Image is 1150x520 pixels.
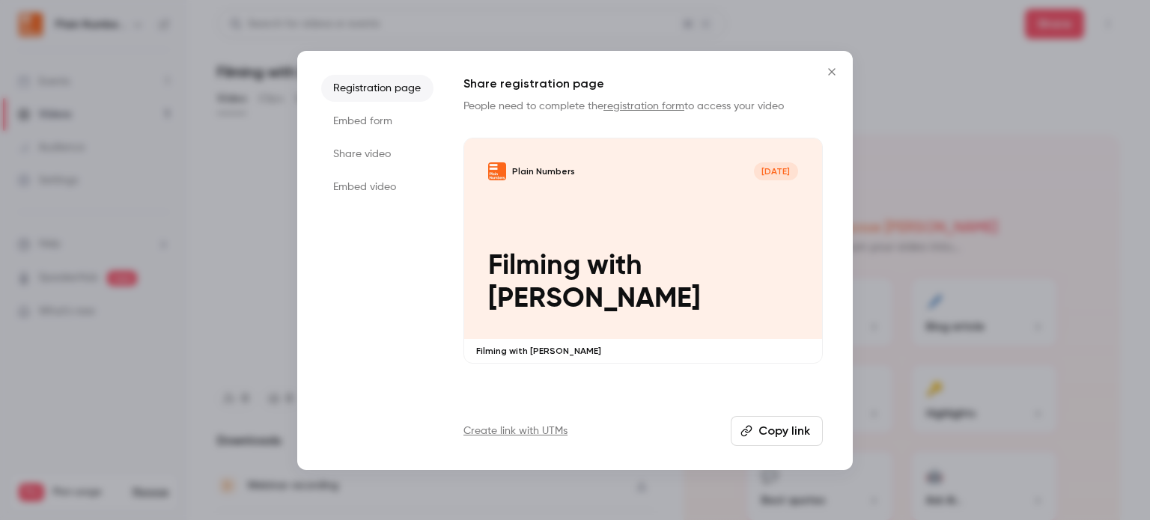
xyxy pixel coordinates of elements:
[731,416,823,446] button: Copy link
[512,165,575,177] p: Plain Numbers
[463,423,568,438] a: Create link with UTMs
[321,141,433,168] li: Share video
[321,174,433,201] li: Embed video
[463,99,823,114] p: People need to complete the to access your video
[463,75,823,93] h1: Share registration page
[488,162,506,180] img: Filming with Doug
[488,250,797,315] p: Filming with [PERSON_NAME]
[321,108,433,135] li: Embed form
[603,101,684,111] a: registration form
[463,138,823,364] a: Filming with Doug Plain Numbers[DATE]Filming with [PERSON_NAME]Filming with [PERSON_NAME]
[817,57,847,87] button: Close
[476,345,810,357] p: Filming with [PERSON_NAME]
[754,162,798,180] span: [DATE]
[321,75,433,102] li: Registration page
